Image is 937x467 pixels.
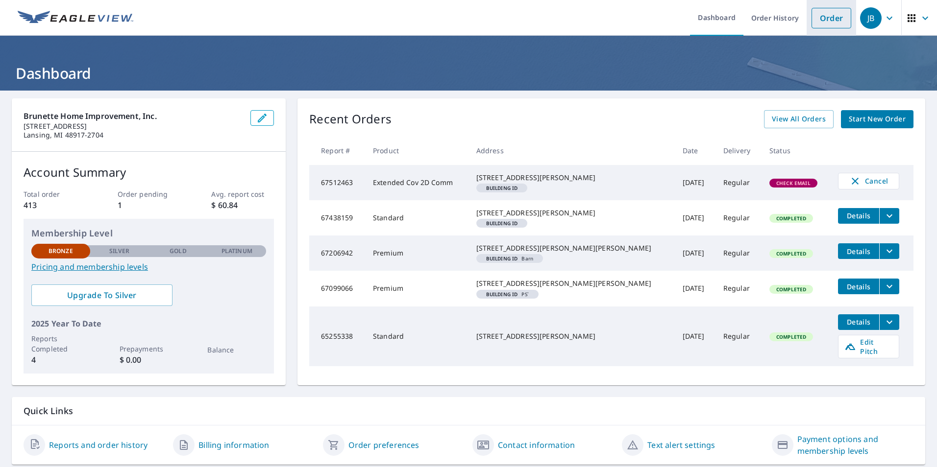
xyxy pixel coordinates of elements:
[770,180,816,187] span: Check Email
[170,247,186,256] p: Gold
[211,199,274,211] p: $ 60.84
[120,344,178,354] p: Prepayments
[844,247,873,256] span: Details
[207,345,266,355] p: Balance
[838,314,879,330] button: detailsBtn-65255338
[498,439,575,451] a: Contact information
[31,354,90,366] p: 4
[838,279,879,294] button: detailsBtn-67099066
[480,256,539,261] span: Barn
[24,189,86,199] p: Total order
[486,221,518,226] em: Building ID
[31,284,173,306] a: Upgrade To Silver
[476,279,667,288] div: [STREET_ADDRESS][PERSON_NAME][PERSON_NAME]
[309,136,365,165] th: Report #
[715,200,762,235] td: Regular
[309,235,365,271] td: 67206942
[797,433,913,457] a: Payment options and membership levels
[365,200,468,235] td: Standard
[24,131,243,140] p: Lansing, MI 48917-2704
[18,11,133,25] img: EV Logo
[476,173,667,183] div: [STREET_ADDRESS][PERSON_NAME]
[838,208,879,224] button: detailsBtn-67438159
[309,271,365,306] td: 67099066
[309,306,365,366] td: 65255338
[476,243,667,253] div: [STREET_ADDRESS][PERSON_NAME][PERSON_NAME]
[309,200,365,235] td: 67438159
[860,7,882,29] div: JB
[838,335,899,358] a: Edit Pitch
[849,113,906,125] span: Start New Order
[365,165,468,200] td: Extended Cov 2D Comm
[31,227,266,240] p: Membership Level
[49,247,73,256] p: Bronze
[486,256,518,261] em: Building ID
[675,200,715,235] td: [DATE]
[675,136,715,165] th: Date
[39,290,165,301] span: Upgrade To Silver
[848,175,889,187] span: Cancel
[879,243,899,259] button: filesDropdownBtn-67206942
[764,110,834,128] a: View All Orders
[715,306,762,366] td: Regular
[772,113,826,125] span: View All Orders
[31,261,266,273] a: Pricing and membership levels
[879,208,899,224] button: filesDropdownBtn-67438159
[675,235,715,271] td: [DATE]
[844,211,873,220] span: Details
[844,317,873,327] span: Details
[365,271,468,306] td: Premium
[647,439,715,451] a: Text alert settings
[770,333,812,340] span: Completed
[675,306,715,366] td: [DATE]
[476,331,667,341] div: [STREET_ADDRESS][PERSON_NAME]
[24,199,86,211] p: 413
[24,122,243,131] p: [STREET_ADDRESS]
[879,314,899,330] button: filesDropdownBtn-65255338
[118,199,180,211] p: 1
[49,439,148,451] a: Reports and order history
[715,235,762,271] td: Regular
[365,306,468,366] td: Standard
[841,110,913,128] a: Start New Order
[844,282,873,291] span: Details
[486,292,518,297] em: Building ID
[770,250,812,257] span: Completed
[24,163,274,181] p: Account Summary
[24,110,243,122] p: Brunette Home Improvement, Inc.
[675,271,715,306] td: [DATE]
[770,215,812,222] span: Completed
[844,337,893,356] span: Edit Pitch
[12,63,925,83] h1: Dashboard
[486,186,518,190] em: Building ID
[222,247,252,256] p: Platinum
[762,136,830,165] th: Status
[31,318,266,329] p: 2025 Year To Date
[770,286,812,293] span: Completed
[365,235,468,271] td: Premium
[118,189,180,199] p: Order pending
[879,279,899,294] button: filesDropdownBtn-67099066
[812,8,851,28] a: Order
[120,354,178,366] p: $ 0.00
[715,136,762,165] th: Delivery
[348,439,419,451] a: Order preferences
[480,292,535,297] span: PS`
[211,189,274,199] p: Avg. report cost
[31,333,90,354] p: Reports Completed
[838,243,879,259] button: detailsBtn-67206942
[838,173,899,189] button: Cancel
[468,136,675,165] th: Address
[309,165,365,200] td: 67512463
[715,165,762,200] td: Regular
[109,247,130,256] p: Silver
[675,165,715,200] td: [DATE]
[309,110,392,128] p: Recent Orders
[365,136,468,165] th: Product
[476,208,667,218] div: [STREET_ADDRESS][PERSON_NAME]
[198,439,269,451] a: Billing information
[24,405,913,417] p: Quick Links
[715,271,762,306] td: Regular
